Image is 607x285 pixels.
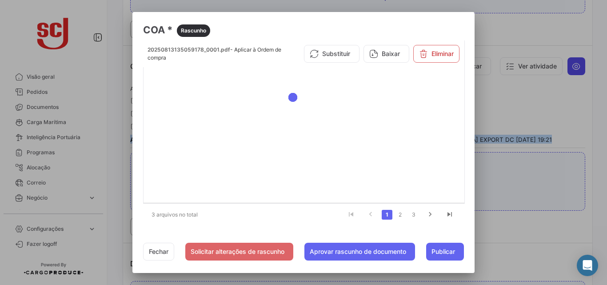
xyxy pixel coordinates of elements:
[143,243,174,261] button: Fechar
[394,207,407,222] li: page 2
[408,210,419,220] a: 3
[441,210,458,220] a: go to last page
[395,210,406,220] a: 2
[363,45,409,63] button: Baixar
[148,46,230,53] span: 20250813135059178_0001.pdf
[143,204,230,226] div: 3 arquivos no total
[413,45,459,63] button: Eliminar
[304,45,359,63] button: Substituir
[431,247,455,256] span: Publicar
[143,23,464,37] h3: COA *
[407,207,420,222] li: page 3
[181,27,206,35] span: Rascunho
[362,210,379,220] a: go to previous page
[422,210,439,220] a: go to next page
[304,243,415,261] button: Aprovar rascunho de documento
[343,210,359,220] a: go to first page
[380,207,394,222] li: page 1
[426,243,464,261] button: Publicar
[185,243,293,261] button: Solicitar alterações de rascunho
[382,210,392,220] a: 1
[577,255,598,276] div: Abrir Intercom Messenger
